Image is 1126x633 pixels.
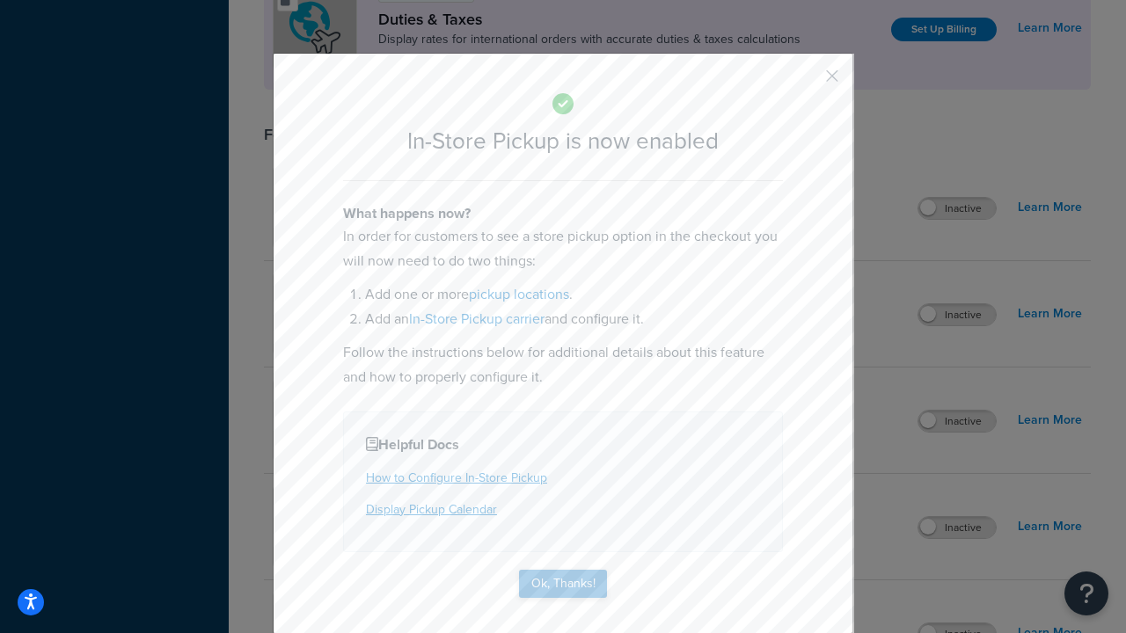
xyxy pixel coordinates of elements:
a: pickup locations [469,284,569,304]
a: Display Pickup Calendar [366,500,497,519]
p: In order for customers to see a store pickup option in the checkout you will now need to do two t... [343,224,783,273]
li: Add an and configure it. [365,307,783,331]
h4: What happens now? [343,203,783,224]
p: Follow the instructions below for additional details about this feature and how to properly confi... [343,340,783,389]
a: How to Configure In-Store Pickup [366,469,547,487]
h2: In-Store Pickup is now enabled [343,128,783,154]
li: Add one or more . [365,282,783,307]
a: In-Store Pickup carrier [409,309,545,329]
h4: Helpful Docs [366,434,760,455]
button: Ok, Thanks! [519,570,607,598]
